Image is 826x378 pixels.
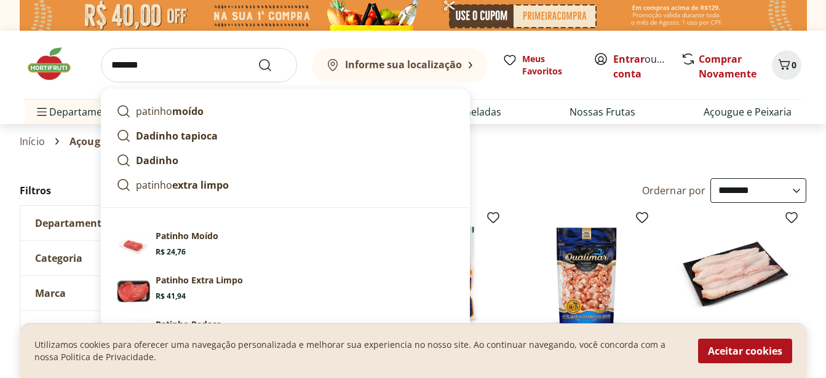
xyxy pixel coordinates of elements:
a: patinhoextra limpo [111,173,459,197]
input: search [101,48,297,82]
a: Patinho Extra LimpoPatinho Extra LimpoR$ 41,94 [111,269,459,313]
p: Utilizamos cookies para oferecer uma navegação personalizada e melhorar sua experiencia no nosso ... [34,339,683,363]
a: Açougue e Peixaria [704,104,792,119]
span: Categoria [35,252,82,264]
a: Patinho MoídoPatinho MoídoR$ 24,76 [111,225,459,269]
img: Filé de Tamboril [677,215,794,332]
strong: Dadinho [136,154,178,167]
button: Categoria [20,241,205,275]
span: ou [613,52,668,81]
strong: Dadinho tapioca [136,129,218,143]
a: Meus Favoritos [502,53,579,77]
a: Comprar Novamente [699,52,757,81]
h2: Filtros [20,178,205,203]
a: Dadinho tapioca [111,124,459,148]
span: Marca [35,287,66,299]
button: Carrinho [772,50,801,80]
span: Departamentos [34,97,123,127]
img: Patinho Moído [116,230,151,264]
span: Departamento [35,217,108,229]
p: patinho [136,104,204,119]
img: Camarão Descascado e Cozido 50/75 Congelado Qualimar 350g [528,215,645,332]
p: Patinho Pedaço [156,318,222,331]
a: patinhomoído [111,99,459,124]
button: Menu [34,97,49,127]
strong: extra limpo [172,178,229,192]
a: Dadinho [111,148,459,173]
a: Patinho PedaçoPatinho PedaçoR$ 37,14 [111,313,459,358]
button: Aceitar cookies [698,339,792,363]
p: Patinho Moído [156,230,218,242]
img: Patinho Extra Limpo [116,274,151,309]
img: Hortifruti [25,45,86,82]
span: Preço [35,322,62,334]
a: Entrar [613,52,645,66]
button: Informe sua localização [312,48,488,82]
button: Preço [20,311,205,345]
label: Ordernar por [642,184,706,197]
a: Nossas Frutas [570,104,635,119]
span: Meus Favoritos [522,53,579,77]
a: Início [20,136,45,147]
button: Submit Search [258,58,287,73]
a: Criar conta [613,52,681,81]
span: 0 [792,59,796,71]
p: Patinho Extra Limpo [156,274,243,286]
span: R$ 24,76 [156,247,186,257]
span: R$ 41,94 [156,291,186,301]
button: Marca [20,276,205,310]
strong: moído [172,104,204,118]
span: Açougue e Peixaria [69,136,164,147]
b: Informe sua localização [345,58,462,71]
button: Departamento [20,206,205,240]
img: Patinho Pedaço [116,318,151,353]
p: patinho [136,178,229,192]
